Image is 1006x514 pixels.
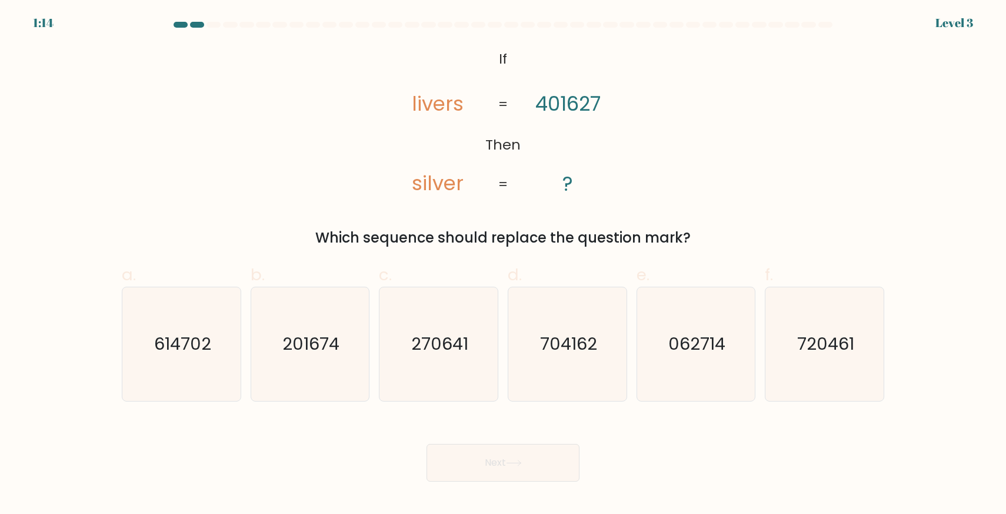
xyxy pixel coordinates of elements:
[498,174,508,194] tspan: =
[563,170,574,198] tspan: ?
[935,14,973,32] div: Level 3
[485,135,521,154] tspan: Then
[378,45,628,199] svg: @import url('[URL][DOMAIN_NAME]);
[498,94,508,114] tspan: =
[282,333,339,356] text: 201674
[540,333,597,356] text: 704162
[122,263,136,286] span: a.
[154,333,211,356] text: 614702
[129,227,877,248] div: Which sequence should replace the question mark?
[508,263,522,286] span: d.
[668,333,725,356] text: 062714
[412,169,464,197] tspan: silver
[251,263,265,286] span: b.
[411,333,468,356] text: 270641
[637,263,649,286] span: e.
[765,263,773,286] span: f.
[379,263,392,286] span: c.
[499,49,507,68] tspan: If
[427,444,579,482] button: Next
[33,14,54,32] div: 1:14
[412,89,464,118] tspan: livers
[535,89,601,118] tspan: 401627
[797,333,854,356] text: 720461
